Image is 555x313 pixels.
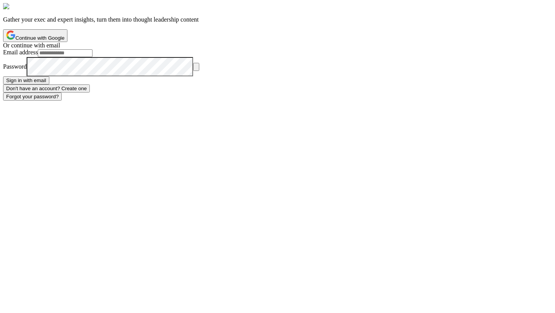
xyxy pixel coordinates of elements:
[3,84,90,93] button: Don't have an account? Create one
[6,30,15,40] img: Google logo
[3,49,38,56] label: Email address
[3,16,552,23] p: Gather your exec and expert insights, turn them into thought leadership content
[3,63,27,70] label: Password
[3,76,49,84] button: Sign in with email
[3,93,62,101] button: Forgot your password?
[3,29,67,42] button: Continue with Google
[3,3,24,10] img: Leaps
[3,42,60,49] span: Or continue with email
